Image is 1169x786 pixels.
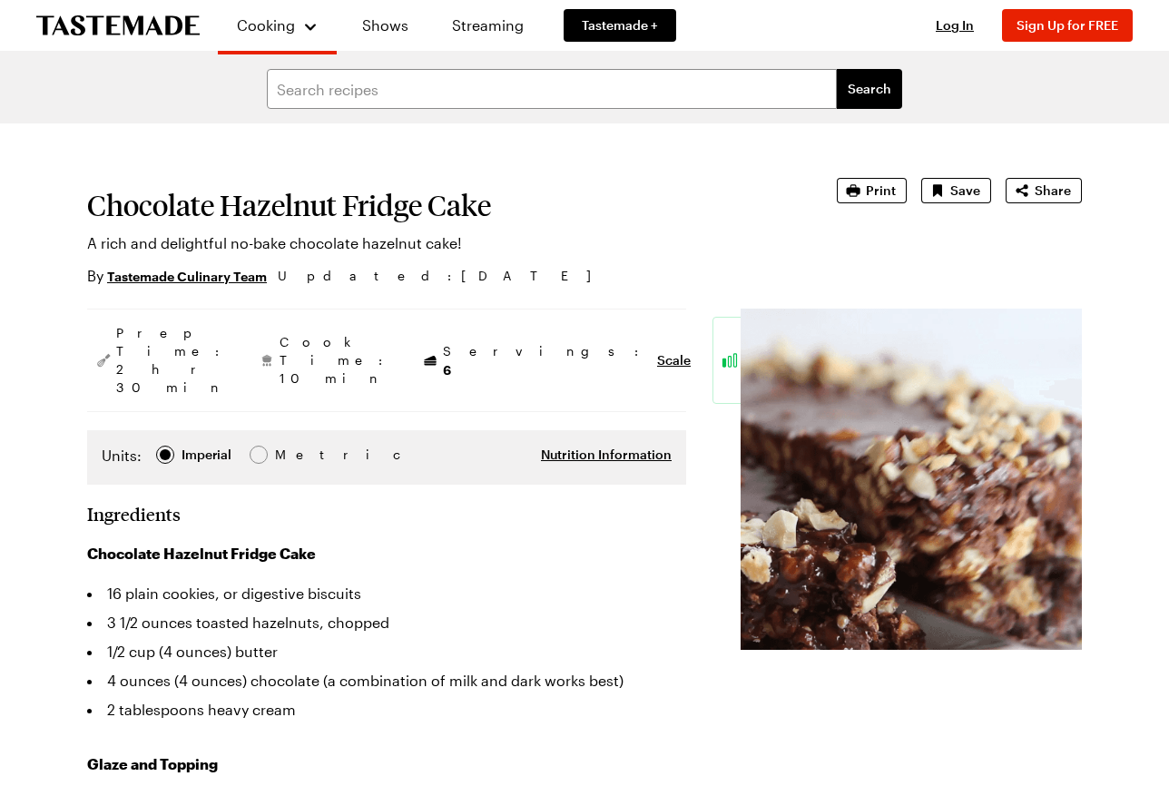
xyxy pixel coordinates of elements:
p: A rich and delightful no-bake chocolate hazelnut cake! [87,232,786,254]
span: Prep Time: 2 hr 30 min [116,324,229,397]
div: Metric [275,445,313,465]
a: Tastemade Culinary Team [107,266,267,286]
li: 2 tablespoons heavy cream [87,695,686,724]
button: Log In [918,16,991,34]
span: Cook Time: 10 min [280,333,392,388]
p: By [87,265,267,287]
span: Cooking [237,16,295,34]
span: Updated : [DATE] [278,266,609,286]
a: To Tastemade Home Page [36,15,200,36]
h2: Ingredients [87,503,181,525]
h3: Glaze and Topping [87,753,686,775]
span: Sign Up for FREE [1017,17,1118,33]
input: Search recipes [267,69,837,109]
button: filters [837,69,902,109]
button: Nutrition Information [541,446,672,464]
span: Servings: [443,342,648,379]
button: Scale [657,351,691,369]
span: Log In [936,17,974,33]
button: Share [1006,178,1082,203]
h1: Chocolate Hazelnut Fridge Cake [87,189,786,221]
button: Print [837,178,907,203]
div: Imperial Metric [102,445,313,470]
div: Imperial [182,445,231,465]
li: 1/2 cup (4 ounces) butter [87,637,686,666]
label: Units: [102,445,142,467]
h3: Chocolate Hazelnut Fridge Cake [87,543,686,565]
button: Save recipe [921,178,991,203]
span: Share [1035,182,1071,200]
span: Print [866,182,896,200]
button: Sign Up for FREE [1002,9,1133,42]
li: 4 ounces (4 ounces) chocolate (a combination of milk and dark works best) [87,666,686,695]
a: Tastemade + [564,9,676,42]
span: Imperial [182,445,233,465]
span: Save [950,182,980,200]
span: Metric [275,445,315,465]
span: Search [848,80,891,98]
span: 6 [443,360,451,378]
span: Tastemade + [582,16,658,34]
li: 16 plain cookies, or digestive biscuits [87,579,686,608]
li: 3 1/2 ounces toasted hazelnuts, chopped [87,608,686,637]
button: Cooking [236,7,319,44]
